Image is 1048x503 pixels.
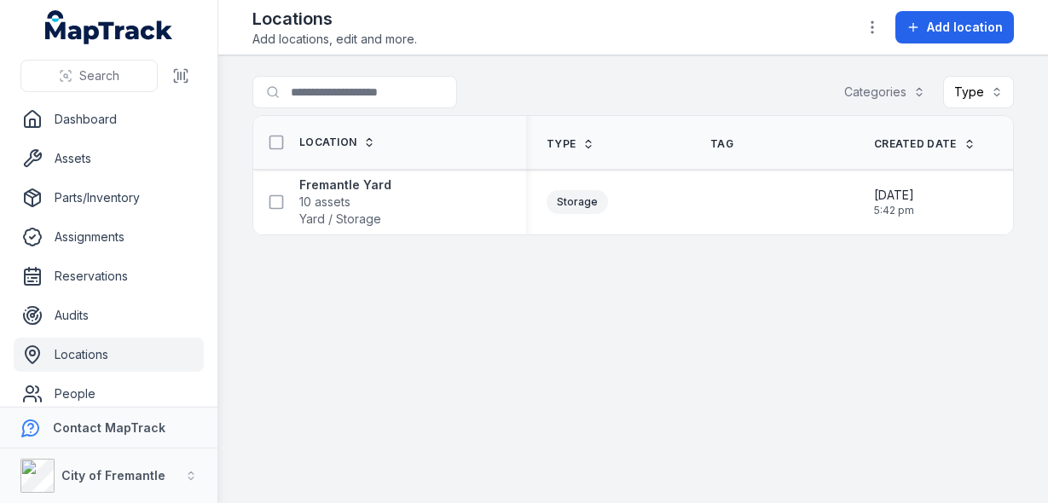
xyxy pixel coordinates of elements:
[710,137,733,151] span: Tag
[252,31,417,48] span: Add locations, edit and more.
[53,420,165,435] strong: Contact MapTrack
[299,136,356,149] span: Location
[299,136,375,149] a: Location
[14,181,204,215] a: Parts/Inventory
[61,468,165,483] strong: City of Fremantle
[874,137,976,151] a: Created Date
[14,102,204,136] a: Dashboard
[874,187,914,217] time: 23/09/2025, 5:42:48 pm
[20,60,158,92] button: Search
[927,19,1003,36] span: Add location
[14,259,204,293] a: Reservations
[874,137,957,151] span: Created Date
[14,142,204,176] a: Assets
[299,176,391,194] strong: Fremantle Yard
[547,137,576,151] span: Type
[14,338,204,372] a: Locations
[14,298,204,332] a: Audits
[299,176,391,228] a: Fremantle Yard10 assetsYard / Storage
[874,187,914,204] span: [DATE]
[79,67,119,84] span: Search
[547,190,608,214] div: Storage
[252,7,417,31] h2: Locations
[14,377,204,411] a: People
[874,204,914,217] span: 5:42 pm
[14,220,204,254] a: Assignments
[299,194,350,211] span: 10 assets
[45,10,173,44] a: MapTrack
[299,211,381,228] span: Yard / Storage
[547,137,594,151] a: Type
[943,76,1014,108] button: Type
[895,11,1014,43] button: Add location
